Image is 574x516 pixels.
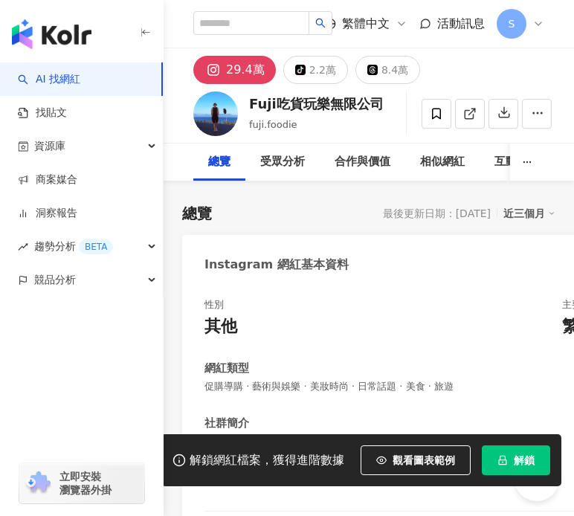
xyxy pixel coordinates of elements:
[24,471,53,495] img: chrome extension
[283,56,348,84] button: 2.2萬
[249,94,384,113] div: Fuji吃貨玩樂無限公司
[309,59,336,80] div: 2.2萬
[18,72,80,87] a: searchAI 找網紅
[361,445,471,475] button: 觀看圖表範例
[34,230,113,263] span: 趨勢分析
[34,263,76,297] span: 競品分析
[514,454,535,466] span: 解鎖
[190,453,344,468] div: 解鎖網紅檔案，獲得進階數據
[18,242,28,252] span: rise
[182,203,212,224] div: 總覽
[335,153,390,171] div: 合作與價值
[342,16,390,32] span: 繁體中文
[204,361,249,376] div: 網紅類型
[437,16,485,30] span: 活動訊息
[208,153,230,171] div: 總覽
[12,19,91,49] img: logo
[260,153,305,171] div: 受眾分析
[355,56,420,84] button: 8.4萬
[383,207,491,219] div: 最後更新日期：[DATE]
[420,153,465,171] div: 相似網紅
[482,445,550,475] button: 解鎖
[503,204,555,223] div: 近三個月
[249,119,297,130] span: fuji.foodie
[59,470,112,497] span: 立即安裝 瀏覽器外掛
[204,315,237,338] div: 其他
[393,454,455,466] span: 觀看圖表範例
[381,59,408,80] div: 8.4萬
[226,59,265,80] div: 29.4萬
[204,257,349,273] div: Instagram 網紅基本資料
[204,298,224,312] div: 性別
[19,463,144,503] a: chrome extension立即安裝 瀏覽器外掛
[193,91,238,136] img: KOL Avatar
[193,56,276,84] button: 29.4萬
[34,129,65,163] span: 資源庫
[204,416,249,431] div: 社群簡介
[494,153,539,171] div: 互動分析
[18,206,77,221] a: 洞察報告
[18,172,77,187] a: 商案媒合
[497,455,508,465] span: lock
[79,239,113,254] div: BETA
[18,106,67,120] a: 找貼文
[315,18,326,28] span: search
[509,16,515,32] span: S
